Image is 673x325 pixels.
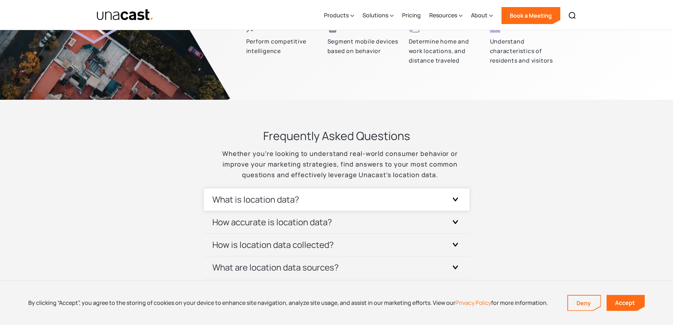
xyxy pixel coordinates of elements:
div: Products [324,1,354,30]
div: Solutions [362,11,388,19]
img: Search icon [568,11,577,20]
img: Unacast text logo [96,9,154,21]
p: Perform competitive intelligence [246,37,319,56]
h3: What are location data sources? [212,262,339,273]
p: Segment mobile devices based on behavior [327,37,400,56]
h3: Frequently Asked Questions [263,128,410,144]
div: Products [324,11,349,19]
div: Resources [429,11,457,19]
div: Resources [429,1,462,30]
div: Solutions [362,1,394,30]
h3: How is location data collected? [212,239,334,250]
div: About [471,11,488,19]
p: Whether you’re looking to understand real-world consumer behavior or improve your marketing strat... [204,148,469,180]
div: By clicking “Accept”, you agree to the storing of cookies on your device to enhance site navigati... [28,299,548,307]
p: Understand characteristics of residents and visitors [490,37,563,65]
a: Book a Meeting [501,7,560,24]
p: Determine home and work locations, and distance traveled [409,37,482,65]
a: Deny [568,296,601,311]
a: Accept [607,295,645,311]
a: Privacy Policy [455,299,491,307]
h3: What is location data? [212,194,299,205]
h3: How accurate is location data? [212,216,332,228]
div: About [471,1,493,30]
a: home [96,9,154,21]
a: Pricing [402,1,421,30]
